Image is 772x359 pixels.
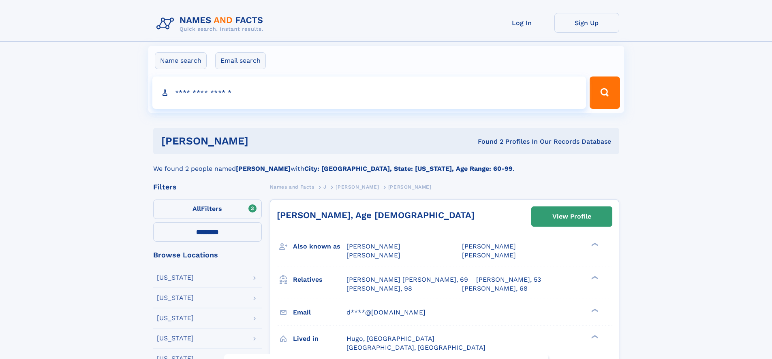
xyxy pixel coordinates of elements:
[157,335,194,342] div: [US_STATE]
[161,136,363,146] h1: [PERSON_NAME]
[293,306,346,319] h3: Email
[336,182,379,192] a: [PERSON_NAME]
[589,334,599,339] div: ❯
[277,210,475,220] a: [PERSON_NAME], Age [DEMOGRAPHIC_DATA]
[236,165,291,172] b: [PERSON_NAME]
[152,76,586,109] input: search input
[476,275,541,284] a: [PERSON_NAME], 53
[336,184,379,190] span: [PERSON_NAME]
[293,273,346,287] h3: Relatives
[462,284,528,293] a: [PERSON_NAME], 68
[155,52,207,69] label: Name search
[323,182,327,192] a: J
[589,275,599,280] div: ❯
[363,137,611,146] div: Found 2 Profiles In Our Records Database
[388,184,432,190] span: [PERSON_NAME]
[532,207,612,226] a: View Profile
[215,52,266,69] label: Email search
[554,13,619,33] a: Sign Up
[153,200,262,219] label: Filters
[157,274,194,281] div: [US_STATE]
[346,335,434,342] span: Hugo, [GEOGRAPHIC_DATA]
[304,165,513,172] b: City: [GEOGRAPHIC_DATA], State: [US_STATE], Age Range: 60-99
[157,295,194,301] div: [US_STATE]
[157,315,194,321] div: [US_STATE]
[552,207,591,226] div: View Profile
[589,242,599,247] div: ❯
[346,242,400,250] span: [PERSON_NAME]
[153,251,262,259] div: Browse Locations
[153,13,270,35] img: Logo Names and Facts
[153,154,619,174] div: We found 2 people named with .
[462,251,516,259] span: [PERSON_NAME]
[346,284,412,293] a: [PERSON_NAME], 98
[490,13,554,33] a: Log In
[153,183,262,191] div: Filters
[462,242,516,250] span: [PERSON_NAME]
[589,308,599,313] div: ❯
[293,240,346,253] h3: Also known as
[346,251,400,259] span: [PERSON_NAME]
[346,275,468,284] a: [PERSON_NAME] [PERSON_NAME], 69
[270,182,314,192] a: Names and Facts
[590,76,620,109] button: Search Button
[192,205,201,212] span: All
[346,344,485,351] span: [GEOGRAPHIC_DATA], [GEOGRAPHIC_DATA]
[293,332,346,346] h3: Lived in
[323,184,327,190] span: J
